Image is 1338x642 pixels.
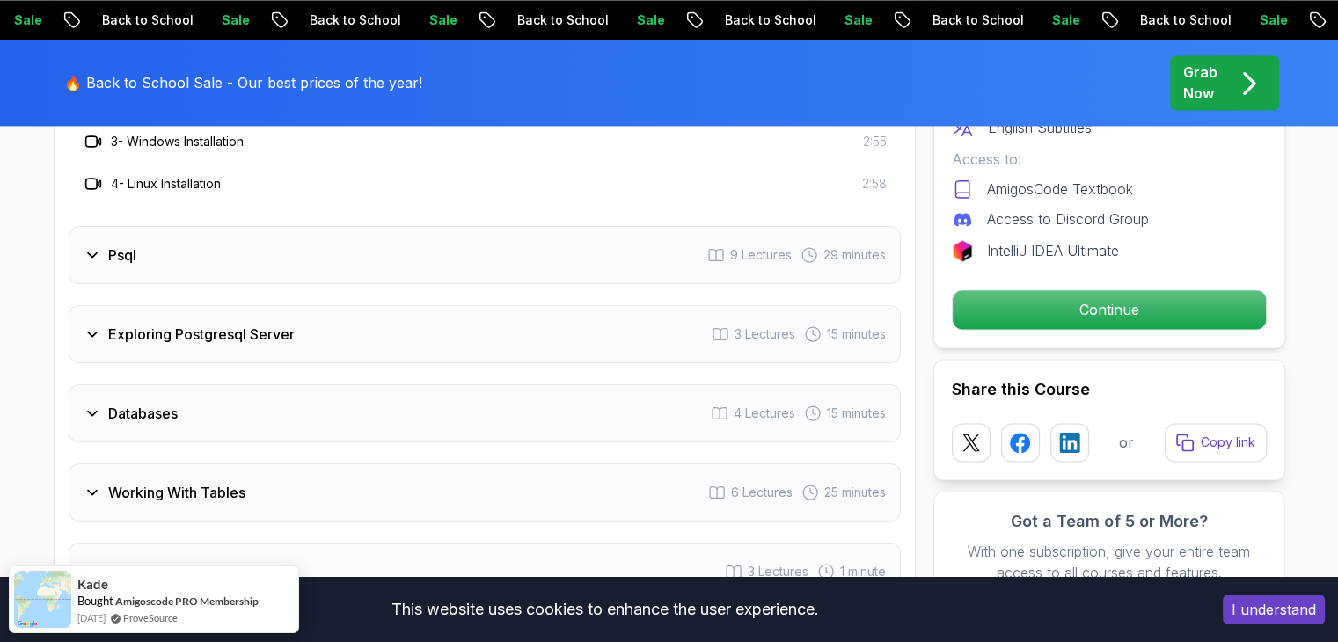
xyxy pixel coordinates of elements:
[840,563,886,580] span: 1 minute
[952,289,1267,330] button: Continue
[851,11,970,29] p: Back to School
[734,405,795,422] span: 4 Lectures
[827,405,886,422] span: 15 minutes
[228,11,347,29] p: Back to School
[1223,595,1325,624] button: Accept cookies
[108,561,181,582] h3: Next Steps
[643,11,763,29] p: Back to School
[108,403,178,424] h3: Databases
[123,610,178,625] a: ProveSource
[1201,434,1255,451] p: Copy link
[952,377,1267,402] h2: Share this Course
[77,577,108,592] span: Kade
[987,179,1133,200] p: AmigosCode Textbook
[862,175,887,193] span: 2:58
[970,11,1027,29] p: Sale
[987,240,1119,261] p: IntelliJ IDEA Ultimate
[77,610,106,625] span: [DATE]
[108,482,245,503] h3: Working With Tables
[863,133,887,150] span: 2:55
[20,11,140,29] p: Back to School
[1183,62,1217,104] p: Grab Now
[952,149,1267,170] p: Access to:
[555,11,611,29] p: Sale
[988,117,1092,138] p: English Subtitles
[730,246,792,264] span: 9 Lectures
[435,11,555,29] p: Back to School
[69,543,901,601] button: Next Steps3 Lectures 1 minute
[952,509,1267,534] h3: Got a Team of 5 or More?
[111,175,221,193] h3: 4 - Linux Installation
[824,484,886,501] span: 25 minutes
[140,11,196,29] p: Sale
[108,244,136,266] h3: Psql
[763,11,819,29] p: Sale
[952,240,973,261] img: jetbrains logo
[735,325,795,343] span: 3 Lectures
[115,595,259,608] a: Amigoscode PRO Membership
[111,133,244,150] h3: 3 - Windows Installation
[13,590,1196,629] div: This website uses cookies to enhance the user experience.
[64,72,422,93] p: 🔥 Back to School Sale - Our best prices of the year!
[69,384,901,442] button: Databases4 Lectures 15 minutes
[347,11,404,29] p: Sale
[69,305,901,363] button: Exploring Postgresql Server3 Lectures 15 minutes
[1178,11,1234,29] p: Sale
[69,463,901,522] button: Working With Tables6 Lectures 25 minutes
[1165,423,1267,462] button: Copy link
[731,484,793,501] span: 6 Lectures
[77,594,113,608] span: Bought
[1119,432,1134,453] p: or
[953,290,1266,329] p: Continue
[14,571,71,628] img: provesource social proof notification image
[748,563,808,580] span: 3 Lectures
[108,324,295,345] h3: Exploring Postgresql Server
[987,208,1149,230] p: Access to Discord Group
[823,246,886,264] span: 29 minutes
[1058,11,1178,29] p: Back to School
[952,541,1267,583] p: With one subscription, give your entire team access to all courses and features.
[827,325,886,343] span: 15 minutes
[69,226,901,284] button: Psql9 Lectures 29 minutes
